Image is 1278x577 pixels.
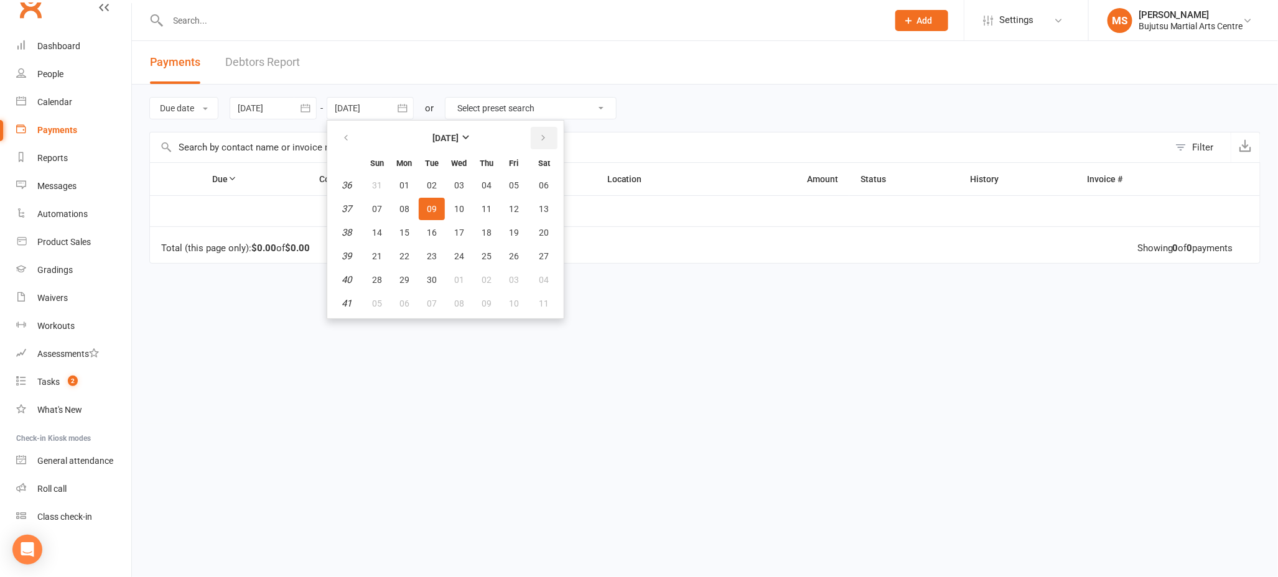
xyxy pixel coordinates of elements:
button: 23 [419,245,445,267]
span: 06 [539,180,549,190]
a: Messages [16,172,131,200]
a: Payments [16,116,131,144]
button: 02 [419,174,445,196]
button: 04 [473,174,500,196]
a: Assessments [16,340,131,368]
button: 06 [528,174,560,196]
span: 29 [399,275,409,285]
span: 11 [482,204,492,214]
span: 15 [399,228,409,238]
div: Waivers [37,293,68,303]
span: 30 [427,275,437,285]
button: Payments [150,41,200,84]
span: 10 [454,204,464,214]
span: 25 [482,251,492,261]
span: 01 [454,275,464,285]
span: 07 [372,204,382,214]
button: Filter [1169,132,1231,162]
a: What's New [16,396,131,424]
button: 12 [501,198,527,220]
a: Workouts [16,312,131,340]
span: 19 [509,228,519,238]
span: 05 [509,180,519,190]
button: 28 [364,269,390,291]
div: Assessments [37,349,99,359]
a: Calendar [16,88,131,116]
button: 07 [364,198,390,220]
div: Class check-in [37,512,92,522]
th: Due [201,163,308,195]
small: Thursday [480,159,493,168]
button: 19 [501,221,527,244]
div: [PERSON_NAME] [1139,9,1243,21]
button: 21 [364,245,390,267]
em: 36 [342,180,352,191]
strong: [DATE] [432,133,459,143]
strong: $0.00 [251,242,276,254]
a: Tasks 2 [16,368,131,396]
button: 14 [364,221,390,244]
button: 20 [528,221,560,244]
button: 16 [419,221,445,244]
button: 25 [473,245,500,267]
small: Tuesday [425,159,439,168]
th: History [959,163,1076,195]
th: Contact [308,163,431,195]
span: 03 [454,180,464,190]
span: 27 [539,251,549,261]
div: MS [1108,8,1132,33]
em: 37 [342,203,352,215]
button: 26 [501,245,527,267]
span: 04 [539,275,549,285]
td: No payments found. [431,195,849,226]
span: 02 [427,180,437,190]
strong: 0 [1173,242,1178,254]
span: 31 [372,180,382,190]
div: Filter [1193,140,1214,155]
div: Dashboard [37,41,80,51]
div: What's New [37,405,82,415]
div: Total (this page only): of [161,243,310,254]
input: Search... [164,12,880,29]
a: Dashboard [16,32,131,60]
a: Debtors Report [225,41,300,84]
a: General attendance kiosk mode [16,447,131,475]
button: Due date [149,97,218,119]
button: 03 [501,269,527,291]
div: Automations [37,209,88,219]
span: 18 [482,228,492,238]
div: Open Intercom Messenger [12,535,42,565]
button: 06 [391,292,417,315]
a: Roll call [16,475,131,503]
span: 26 [509,251,519,261]
span: 2 [68,376,78,386]
div: Workouts [37,321,75,331]
button: 29 [391,269,417,291]
span: 28 [372,275,382,285]
button: 17 [446,221,472,244]
div: Payments [37,125,77,135]
span: Add [917,16,933,25]
button: 22 [391,245,417,267]
span: Payments [150,55,200,68]
button: 09 [473,292,500,315]
button: 05 [364,292,390,315]
span: 03 [509,275,519,285]
div: Product Sales [37,237,91,247]
em: 38 [342,227,352,238]
div: Calendar [37,97,72,107]
button: 11 [528,292,560,315]
button: 15 [391,221,417,244]
span: 24 [454,251,464,261]
small: Friday [510,159,519,168]
span: 14 [372,228,382,238]
button: 03 [446,174,472,196]
em: 39 [342,251,352,262]
span: 06 [399,298,409,308]
span: 23 [427,251,437,261]
small: Wednesday [452,159,467,168]
span: 16 [427,228,437,238]
a: Automations [16,200,131,228]
button: 02 [473,269,500,291]
a: Class kiosk mode [16,503,131,531]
